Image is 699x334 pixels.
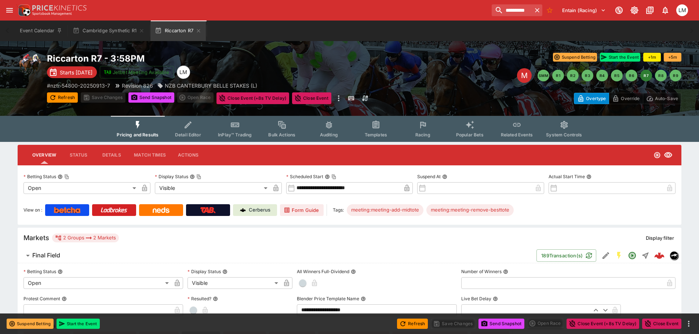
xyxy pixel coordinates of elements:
[32,5,87,11] img: PriceKinetics
[54,207,80,213] img: Betcha
[670,70,681,81] button: R9
[536,249,596,262] button: 189Transaction(s)
[640,70,652,81] button: R7
[492,4,532,16] input: search
[155,182,270,194] div: Visible
[57,319,100,329] button: Start the Event
[612,249,626,262] button: SGM Enabled
[55,234,116,242] div: 2 Groups 2 Markets
[233,204,277,216] a: Cerberus
[611,70,623,81] button: R5
[426,206,514,214] span: meeting:meeting-remove-besttote
[674,2,690,18] button: Luigi Mollo
[3,4,16,17] button: open drawer
[297,296,359,302] p: Blender Price Template Name
[18,248,536,263] button: Final Field
[538,70,681,81] nav: pagination navigation
[128,146,172,164] button: Match Times
[670,252,678,260] img: nztr
[188,277,281,289] div: Visible
[643,4,656,17] button: Documentation
[612,4,626,17] button: Connected to PK
[456,132,484,137] span: Popular Bets
[47,53,364,64] h2: Copy To Clipboard
[582,70,593,81] button: R3
[628,4,641,17] button: Toggle light/dark mode
[609,93,643,104] button: Override
[654,250,665,261] img: logo-cerberus--red.svg
[18,53,41,76] img: horse_racing.png
[415,132,430,137] span: Racing
[558,4,610,16] button: Select Tenant
[23,182,139,194] div: Open
[621,95,640,102] p: Override
[23,296,60,302] p: Protest Comment
[501,132,533,137] span: Related Events
[664,53,681,62] button: +5m
[331,174,336,179] button: Copy To Clipboard
[643,93,681,104] button: Auto-Save
[175,132,201,137] span: Detail Editor
[574,93,609,104] button: Overtype
[32,12,72,15] img: Sportsbook Management
[553,53,597,62] button: Suspend Betting
[7,319,54,329] button: Suspend Betting
[155,173,188,180] p: Display Status
[47,82,110,89] p: Copy To Clipboard
[128,92,174,103] button: Send Snapshot
[659,4,672,17] button: Notifications
[333,204,344,216] label: Tags:
[222,269,227,274] button: Display Status
[104,69,111,76] img: jetbet-logo.svg
[177,66,190,79] div: Luigi Mollo
[599,249,612,262] button: Edit Detail
[213,296,218,301] button: Resulted?
[157,82,257,89] div: NZB CANTERBURY BELLE STAKES (L)
[23,277,171,289] div: Open
[268,132,295,137] span: Bulk Actions
[122,82,153,89] p: Revision 826
[549,173,585,180] p: Actual Start Time
[200,207,216,213] img: TabNZ
[347,204,423,216] div: Betting Target: cerberus
[26,146,62,164] button: Overview
[493,296,498,301] button: Live Bet Delay
[641,232,678,244] button: Display filter
[628,251,637,260] svg: Open
[670,251,678,260] div: nztr
[639,249,652,262] button: Straight
[117,132,159,137] span: Pricing and Results
[676,4,688,16] div: Luigi Mollo
[426,204,514,216] div: Betting Target: cerberus
[397,319,428,329] button: Refresh
[552,70,564,81] button: R1
[47,92,78,103] button: Refresh
[684,319,693,328] button: more
[442,174,447,179] button: Suspend At
[567,70,579,81] button: R2
[351,269,356,274] button: All Winners Full-Dividend
[320,132,338,137] span: Auditing
[32,252,60,259] h6: Final Field
[62,146,95,164] button: Status
[654,151,661,159] svg: Open
[325,174,330,179] button: Scheduled StartCopy To Clipboard
[347,206,423,214] span: meeting:meeting-add-midtote
[64,174,69,179] button: Copy To Clipboard
[100,66,174,78] button: Jetbet Meeting Available
[165,82,257,89] p: NZB CANTERBURY BELLE STAKES (L)
[527,318,564,329] div: split button
[68,21,149,41] button: Cambridge Synthetic R1
[58,269,63,274] button: Betting Status
[111,116,588,142] div: Event type filters
[544,4,556,16] button: No Bookmarks
[216,92,289,104] button: Close Event (+8s TV Delay)
[23,234,49,242] h5: Markets
[172,146,205,164] button: Actions
[664,151,673,159] svg: Visible
[461,268,502,275] p: Number of Winners
[334,92,343,104] button: more
[586,174,591,179] button: Actual Start Time
[188,296,211,302] p: Resulted?
[652,248,667,263] a: beec82ee-854c-4e8a-be96-f92e725e8c3c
